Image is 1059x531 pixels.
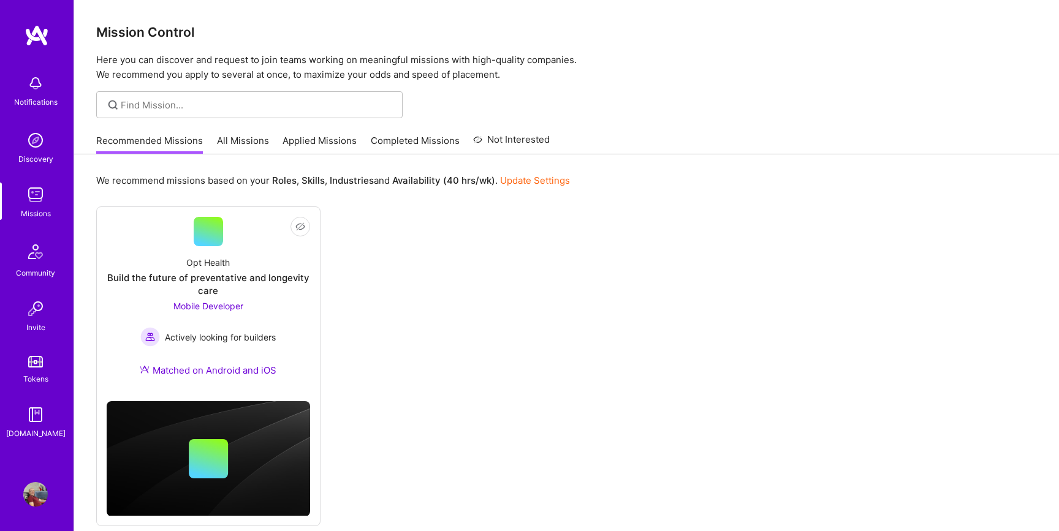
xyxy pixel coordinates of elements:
a: Recommended Missions [96,134,203,154]
div: Discovery [18,153,53,165]
div: Matched on Android and iOS [140,364,276,377]
i: icon EyeClosed [295,222,305,232]
div: Opt Health [186,256,230,269]
div: Build the future of preventative and longevity care [107,271,310,297]
a: Applied Missions [283,134,357,154]
b: Roles [272,175,297,186]
a: Opt HealthBuild the future of preventative and longevity careMobile Developer Actively looking fo... [107,217,310,391]
p: We recommend missions based on your , , and . [96,174,570,187]
div: Missions [21,207,51,220]
img: Ateam Purple Icon [140,364,150,374]
div: Tokens [23,372,48,385]
span: Mobile Developer [173,301,243,311]
img: teamwork [23,183,48,207]
img: guide book [23,402,48,427]
img: tokens [28,356,43,367]
b: Availability (40 hrs/wk) [392,175,495,186]
img: bell [23,71,48,96]
input: Find Mission... [121,99,393,111]
a: Update Settings [500,175,570,186]
h3: Mission Control [96,24,1037,40]
span: Actively looking for builders [165,331,276,344]
b: Industries [330,175,374,186]
div: [DOMAIN_NAME] [6,427,66,440]
a: User Avatar [20,482,51,507]
i: icon SearchGrey [106,98,120,112]
img: Community [21,237,50,266]
a: All Missions [217,134,269,154]
a: Completed Missions [371,134,460,154]
a: Not Interested [473,132,550,154]
img: Invite [23,296,48,321]
div: Invite [26,321,45,334]
img: Actively looking for builders [140,327,160,347]
img: cover [107,401,310,516]
img: discovery [23,128,48,153]
div: Notifications [14,96,58,108]
p: Here you can discover and request to join teams working on meaningful missions with high-quality ... [96,53,1037,82]
img: User Avatar [23,482,48,507]
div: Community [16,266,55,279]
img: logo [25,24,49,47]
b: Skills [302,175,325,186]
